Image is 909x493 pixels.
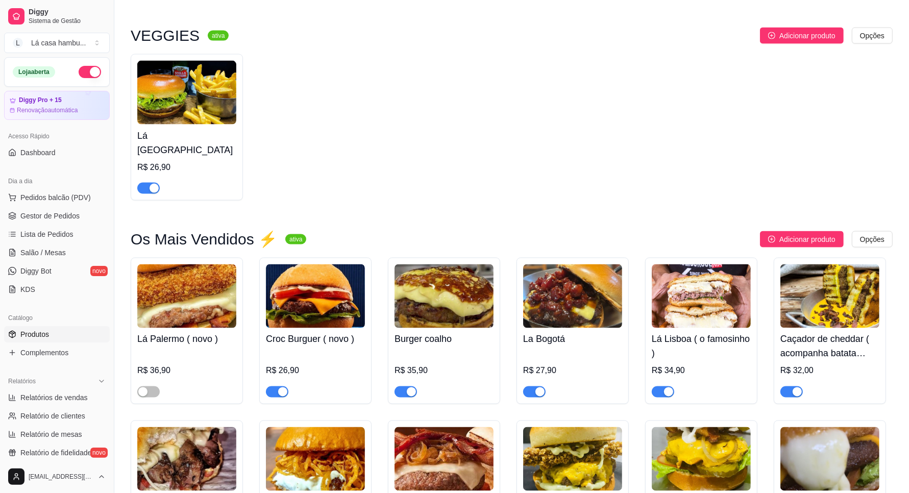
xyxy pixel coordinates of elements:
a: Diggy Botnovo [4,263,110,279]
span: plus-circle [768,32,775,39]
div: R$ 27,90 [523,365,622,377]
a: DiggySistema de Gestão [4,4,110,29]
img: product-image [395,427,494,491]
div: Dia a dia [4,173,110,189]
span: [EMAIL_ADDRESS][DOMAIN_NAME] [29,473,93,481]
button: Select a team [4,33,110,53]
article: Renovação automática [17,106,78,114]
a: Relatório de fidelidadenovo [4,445,110,461]
a: Gestor de Pedidos [4,208,110,224]
img: product-image [780,264,879,328]
h3: Os Mais Vendidos ⚡️ [131,233,277,245]
a: Relatórios de vendas [4,389,110,406]
h4: Lá Palermo ( novo ) [137,332,236,347]
button: [EMAIL_ADDRESS][DOMAIN_NAME] [4,464,110,489]
h4: Lá Lisboa ( o famosinho ) [652,332,751,361]
span: Opções [860,30,885,41]
div: R$ 26,90 [266,365,365,377]
button: Opções [852,231,893,248]
h4: Croc Burguer ( novo ) [266,332,365,347]
span: Complementos [20,348,68,358]
div: R$ 26,90 [137,161,236,174]
span: Dashboard [20,147,56,158]
div: Lá casa hambu ... [31,38,86,48]
span: L [13,38,23,48]
span: Opções [860,234,885,245]
img: product-image [266,264,365,328]
span: Relatório de fidelidade [20,448,91,458]
a: Produtos [4,326,110,342]
span: Salão / Mesas [20,248,66,258]
span: Diggy [29,8,106,17]
span: plus-circle [768,236,775,243]
div: R$ 34,90 [652,365,751,377]
span: Gestor de Pedidos [20,211,80,221]
div: R$ 32,00 [780,365,879,377]
span: Adicionar produto [779,234,836,245]
div: R$ 36,90 [137,365,236,377]
img: product-image [137,264,236,328]
a: Salão / Mesas [4,244,110,261]
span: Pedidos balcão (PDV) [20,192,91,203]
button: Alterar Status [79,66,101,78]
div: Catálogo [4,310,110,326]
span: Diggy Bot [20,266,52,276]
a: KDS [4,281,110,298]
span: Lista de Pedidos [20,229,73,239]
span: Relatórios [8,377,36,385]
img: product-image [395,264,494,328]
a: Diggy Pro + 15Renovaçãoautomática [4,91,110,120]
sup: ativa [285,234,306,244]
article: Diggy Pro + 15 [19,96,62,104]
a: Relatório de mesas [4,426,110,442]
h3: VEGGIES [131,30,200,42]
button: Pedidos balcão (PDV) [4,189,110,206]
img: product-image [137,61,236,125]
img: product-image [523,264,622,328]
sup: ativa [208,31,229,41]
span: KDS [20,284,35,294]
img: product-image [652,264,751,328]
img: product-image [137,427,236,491]
span: Adicionar produto [779,30,836,41]
a: Relatório de clientes [4,408,110,424]
div: Acesso Rápido [4,128,110,144]
div: Loja aberta [13,66,55,78]
button: Adicionar produto [760,231,844,248]
a: Lista de Pedidos [4,226,110,242]
button: Adicionar produto [760,28,844,44]
div: R$ 35,90 [395,365,494,377]
img: product-image [780,427,879,491]
a: Dashboard [4,144,110,161]
img: product-image [266,427,365,491]
h4: Burger coalho [395,332,494,347]
span: Relatório de clientes [20,411,85,421]
a: Complementos [4,344,110,361]
span: Sistema de Gestão [29,17,106,25]
h4: Caçador de cheddar ( acompanha batata crinkle) [780,332,879,361]
h4: La Bogotá [523,332,622,347]
h4: Lá [GEOGRAPHIC_DATA] [137,129,236,157]
span: Produtos [20,329,49,339]
button: Opções [852,28,893,44]
img: product-image [652,427,751,491]
span: Relatório de mesas [20,429,82,439]
img: product-image [523,427,622,491]
span: Relatórios de vendas [20,392,88,403]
